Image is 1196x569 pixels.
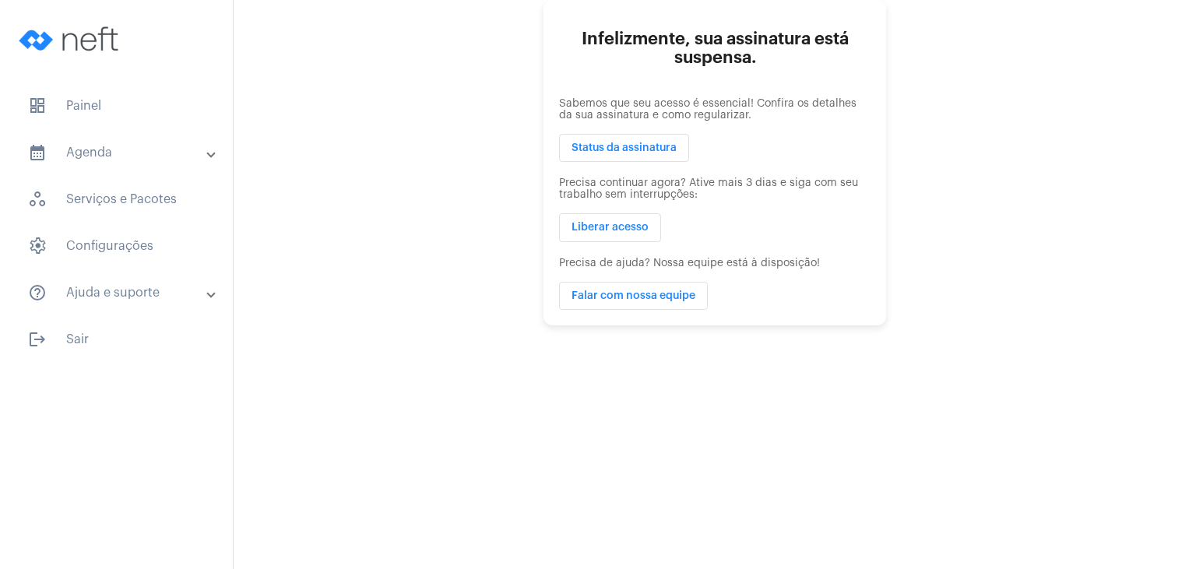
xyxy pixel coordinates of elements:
span: sidenav icon [28,190,47,209]
span: Sair [16,321,217,358]
span: Configurações [16,227,217,265]
span: Painel [16,87,217,125]
p: Precisa de ajuda? Nossa equipe está à disposição! [559,258,871,269]
mat-panel-title: Agenda [28,143,208,162]
mat-icon: sidenav icon [28,283,47,302]
span: Liberar acesso [572,223,649,234]
span: sidenav icon [28,97,47,115]
button: Status da assinatura [559,134,689,162]
h2: Infelizmente, sua assinatura está suspensa. [559,30,871,67]
span: Serviços e Pacotes [16,181,217,218]
button: Liberar acesso [559,213,661,241]
p: Precisa continuar agora? Ative mais 3 dias e siga com seu trabalho sem interrupções: [559,177,871,201]
p: Sabemos que seu acesso é essencial! Confira os detalhes da sua assinatura e como regularizar. [559,98,871,121]
mat-icon: sidenav icon [28,330,47,349]
span: sidenav icon [28,237,47,255]
img: logo-neft-novo-2.png [12,8,129,70]
button: Falar com nossa equipe [559,282,708,310]
mat-panel-title: Ajuda e suporte [28,283,208,302]
mat-expansion-panel-header: sidenav iconAgenda [9,134,233,171]
span: Falar com nossa equipe [572,290,695,301]
mat-icon: sidenav icon [28,143,47,162]
span: Status da assinatura [572,142,677,153]
mat-expansion-panel-header: sidenav iconAjuda e suporte [9,274,233,311]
